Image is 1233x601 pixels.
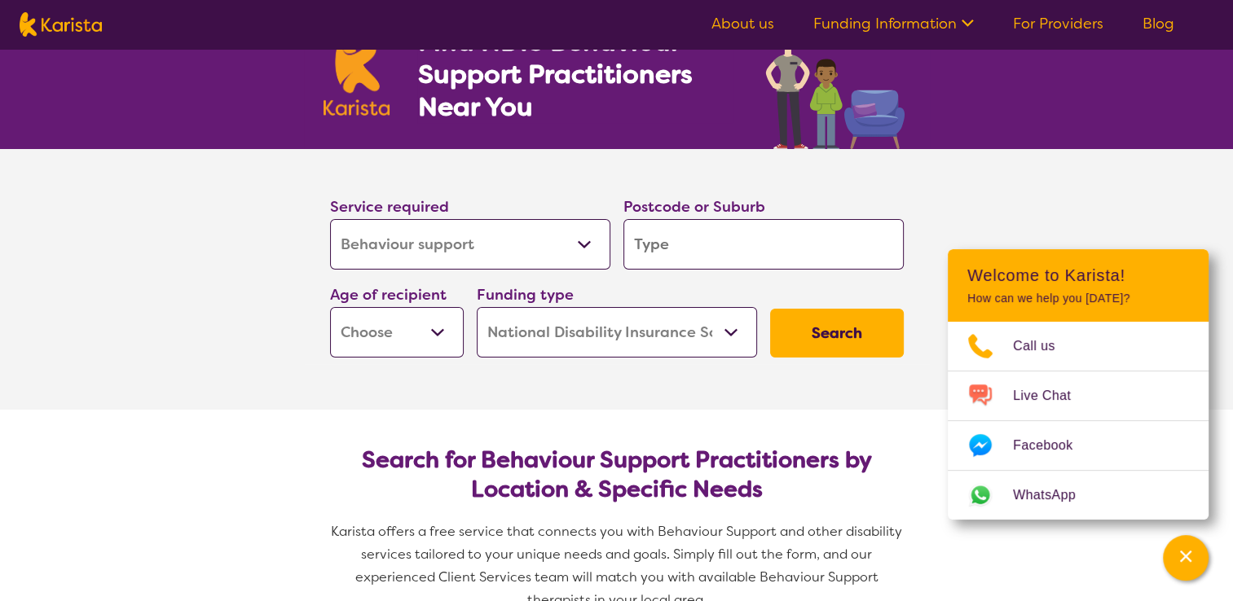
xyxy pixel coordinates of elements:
h2: Search for Behaviour Support Practitioners by Location & Specific Needs [343,445,891,504]
button: Search [770,309,904,358]
div: Channel Menu [948,249,1209,520]
img: behaviour-support [761,7,910,149]
ul: Choose channel [948,322,1209,520]
a: Funding Information [813,14,974,33]
img: Karista logo [20,12,102,37]
img: Karista logo [324,28,390,116]
a: Blog [1143,14,1174,33]
a: Web link opens in a new tab. [948,471,1209,520]
span: Facebook [1013,433,1092,458]
button: Channel Menu [1163,535,1209,581]
span: Call us [1013,334,1075,358]
p: How can we help you [DATE]? [967,292,1189,305]
label: Service required [330,197,449,217]
span: Live Chat [1013,384,1090,408]
label: Age of recipient [330,285,447,305]
input: Type [623,219,904,270]
a: About us [711,14,774,33]
h2: Welcome to Karista! [967,265,1189,285]
h1: Find NDIS Behaviour Support Practitioners Near You [417,25,733,123]
span: WhatsApp [1013,483,1095,507]
a: For Providers [1013,14,1103,33]
label: Funding type [477,285,574,305]
label: Postcode or Suburb [623,197,765,217]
